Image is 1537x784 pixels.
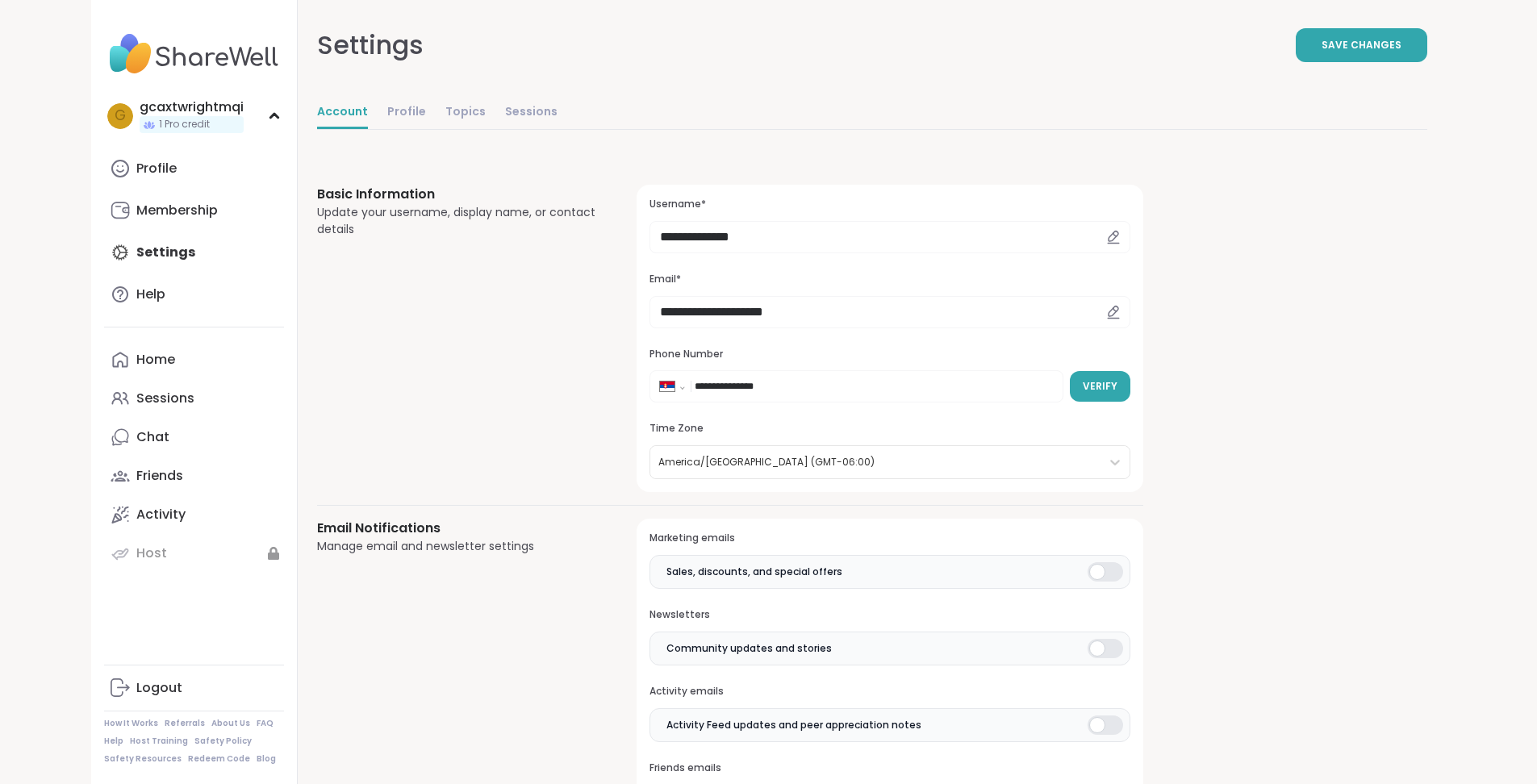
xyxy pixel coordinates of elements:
[649,348,1130,361] h3: Phone Number
[104,379,284,418] a: Sessions
[130,736,188,747] a: Host Training
[194,736,252,747] a: Safety Policy
[666,565,842,579] span: Sales, discounts, and special offers
[1083,379,1117,394] span: Verify
[1070,371,1130,402] button: Verify
[104,495,284,534] a: Activity
[649,422,1130,436] h3: Time Zone
[136,286,165,303] div: Help
[104,275,284,314] a: Help
[104,149,284,188] a: Profile
[188,753,250,765] a: Redeem Code
[666,718,921,732] span: Activity Feed updates and peer appreciation notes
[104,26,284,82] img: ShareWell Nav Logo
[115,106,126,127] span: g
[317,204,599,238] div: Update your username, display name, or contact details
[104,457,284,495] a: Friends
[104,418,284,457] a: Chat
[649,198,1130,211] h3: Username*
[136,160,177,177] div: Profile
[649,532,1130,545] h3: Marketing emails
[104,340,284,379] a: Home
[1322,38,1401,52] span: Save Changes
[1296,28,1427,62] button: Save Changes
[387,97,426,129] a: Profile
[317,26,424,65] div: Settings
[317,538,599,555] div: Manage email and newsletter settings
[136,467,183,485] div: Friends
[666,641,832,656] span: Community updates and stories
[104,736,123,747] a: Help
[136,351,175,369] div: Home
[317,185,599,204] h3: Basic Information
[257,753,276,765] a: Blog
[317,97,368,129] a: Account
[104,534,284,573] a: Host
[649,273,1130,286] h3: Email*
[445,97,486,129] a: Topics
[136,390,194,407] div: Sessions
[159,118,210,131] span: 1 Pro credit
[140,98,244,116] div: gcaxtwrightmqi
[104,753,182,765] a: Safety Resources
[317,519,599,538] h3: Email Notifications
[505,97,558,129] a: Sessions
[104,191,284,230] a: Membership
[165,718,205,729] a: Referrals
[104,718,158,729] a: How It Works
[211,718,250,729] a: About Us
[136,544,167,562] div: Host
[257,718,274,729] a: FAQ
[136,428,169,446] div: Chat
[136,506,186,523] div: Activity
[104,669,284,707] a: Logout
[136,679,182,697] div: Logout
[649,608,1130,622] h3: Newsletters
[136,202,218,219] div: Membership
[649,761,1130,775] h3: Friends emails
[649,685,1130,699] h3: Activity emails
